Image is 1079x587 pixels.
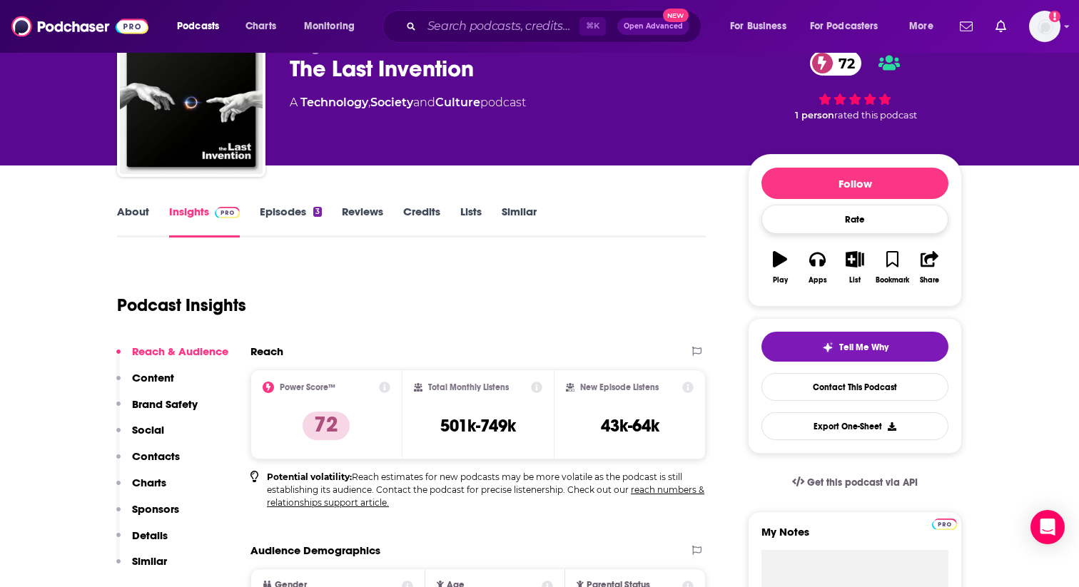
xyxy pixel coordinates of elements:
span: 72 [824,51,862,76]
span: Monitoring [304,16,355,36]
span: New [663,9,689,22]
p: Reach estimates for new podcasts may be more volatile as the podcast is still establishing its au... [267,471,706,509]
p: Brand Safety [132,397,198,411]
a: About [117,205,149,238]
button: Export One-Sheet [761,412,948,440]
span: Open Advanced [624,23,683,30]
span: For Business [730,16,786,36]
svg: Add a profile image [1049,11,1060,22]
b: Potential volatility: [267,471,352,482]
span: For Podcasters [810,16,878,36]
div: Search podcasts, credits, & more... [396,10,715,43]
a: Reviews [342,205,383,238]
button: List [836,242,873,293]
img: tell me why sparkle [822,342,834,353]
div: Share [920,276,939,285]
div: Apps [809,276,827,285]
button: Similar [116,554,167,581]
a: 72 [810,51,862,76]
p: Reach & Audience [132,344,228,358]
label: My Notes [761,525,948,550]
button: Bookmark [873,242,911,293]
span: Charts [245,16,276,36]
a: Show notifications dropdown [954,14,978,39]
a: Episodes3 [260,205,322,238]
a: Society [370,96,413,109]
h2: Total Monthly Listens [428,382,509,392]
img: Podchaser - Follow, Share and Rate Podcasts [11,13,148,40]
p: Sponsors [132,502,179,516]
p: Details [132,529,168,542]
h3: 501k-749k [440,415,516,437]
button: open menu [899,15,951,38]
span: Get this podcast via API [807,476,918,489]
div: List [849,276,861,285]
span: Logged in as chris.harris [1029,11,1060,42]
div: Bookmark [876,276,909,285]
button: tell me why sparkleTell Me Why [761,332,948,362]
button: open menu [801,15,899,38]
a: Culture [435,96,480,109]
div: Rate [761,205,948,234]
button: open menu [167,15,238,38]
button: Brand Safety [116,397,198,424]
a: InsightsPodchaser Pro [169,205,240,238]
img: Podchaser Pro [932,519,957,530]
p: Charts [132,476,166,489]
a: Charts [236,15,285,38]
span: Tell Me Why [839,342,888,353]
h1: Podcast Insights [117,295,246,316]
a: Technology [300,96,368,109]
a: Contact This Podcast [761,373,948,401]
button: Details [116,529,168,555]
span: ⌘ K [579,17,606,36]
p: 72 [303,412,350,440]
button: Contacts [116,449,180,476]
button: Sponsors [116,502,179,529]
h3: 43k-64k [601,415,659,437]
button: Show profile menu [1029,11,1060,42]
span: Podcasts [177,16,219,36]
p: Similar [132,554,167,568]
span: , [368,96,370,109]
span: 1 person [795,110,834,121]
button: Open AdvancedNew [617,18,689,35]
span: and [413,96,435,109]
div: 3 [313,207,322,217]
a: Credits [403,205,440,238]
div: 72 1 personrated this podcast [748,41,962,130]
button: Follow [761,168,948,199]
h2: Audience Demographics [250,543,380,557]
h2: Power Score™ [280,382,335,392]
input: Search podcasts, credits, & more... [422,15,579,38]
button: Reach & Audience [116,344,228,371]
button: Charts [116,476,166,502]
a: Show notifications dropdown [990,14,1012,39]
button: open menu [720,15,804,38]
img: Podchaser Pro [215,207,240,218]
h2: New Episode Listens [580,382,659,392]
a: reach numbers & relationships support article. [267,484,704,508]
button: Apps [799,242,836,293]
button: Share [911,242,948,293]
a: Get this podcast via API [781,465,929,500]
a: Pro website [932,516,957,530]
img: The Last Invention [120,31,263,174]
div: A podcast [290,94,526,111]
button: Play [761,242,799,293]
span: rated this podcast [834,110,917,121]
div: Open Intercom Messenger [1030,510,1065,544]
p: Social [132,423,164,437]
img: User Profile [1029,11,1060,42]
button: Content [116,371,174,397]
h2: Reach [250,344,283,358]
button: open menu [294,15,373,38]
div: Play [773,276,788,285]
p: Contacts [132,449,180,463]
a: Similar [502,205,537,238]
a: Lists [460,205,482,238]
span: More [909,16,933,36]
button: Social [116,423,164,449]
